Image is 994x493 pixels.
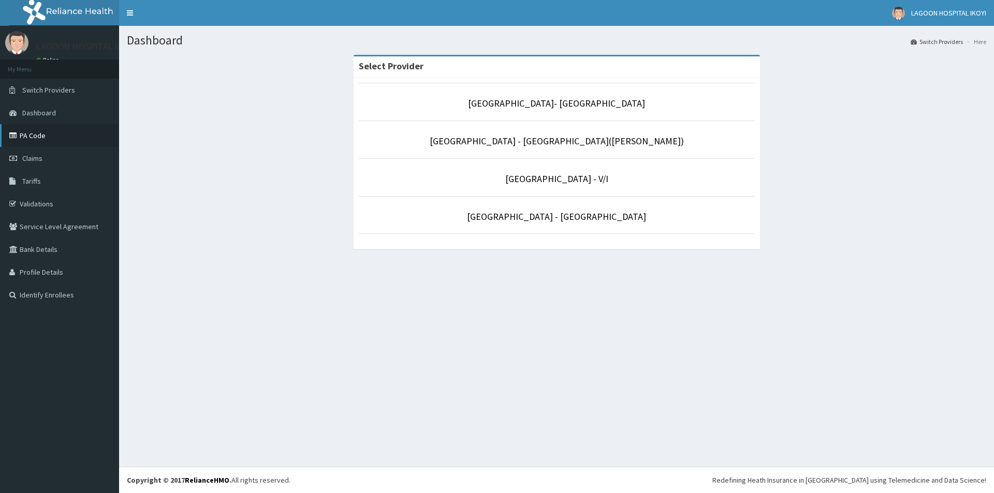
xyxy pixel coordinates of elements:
a: [GEOGRAPHIC_DATA] - [GEOGRAPHIC_DATA]([PERSON_NAME]) [430,135,684,147]
p: LAGOON HOSPITAL IKOYI [36,42,136,51]
img: User Image [5,31,28,54]
img: User Image [892,7,905,20]
h1: Dashboard [127,34,986,47]
strong: Select Provider [359,60,423,72]
a: [GEOGRAPHIC_DATA] - [GEOGRAPHIC_DATA] [467,211,646,222]
span: Tariffs [22,176,41,186]
span: Switch Providers [22,85,75,95]
div: Redefining Heath Insurance in [GEOGRAPHIC_DATA] using Telemedicine and Data Science! [712,475,986,485]
span: Dashboard [22,108,56,117]
span: LAGOON HOSPITAL IKOYI [911,8,986,18]
a: [GEOGRAPHIC_DATA] - V/I [505,173,608,185]
a: Switch Providers [911,37,963,46]
a: [GEOGRAPHIC_DATA]- [GEOGRAPHIC_DATA] [468,97,645,109]
li: Here [964,37,986,46]
span: Claims [22,154,42,163]
footer: All rights reserved. [119,467,994,493]
a: Online [36,56,61,64]
a: RelianceHMO [185,475,229,485]
strong: Copyright © 2017 . [127,475,231,485]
